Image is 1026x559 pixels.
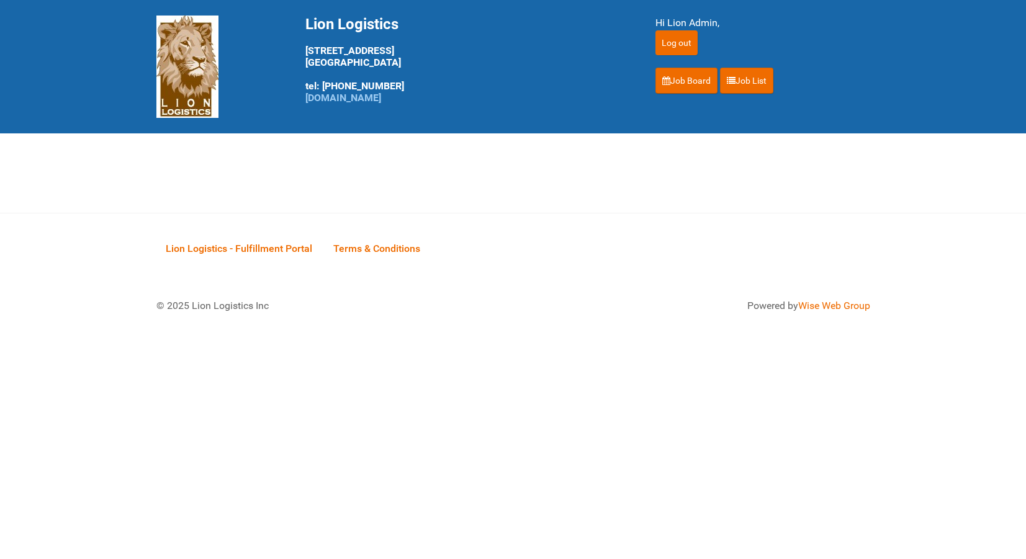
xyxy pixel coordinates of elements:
img: Lion Logistics [156,16,218,118]
a: Lion Logistics [156,60,218,72]
span: Lion Logistics [305,16,398,33]
a: Job Board [655,68,718,94]
a: Terms & Conditions [324,229,430,267]
div: Powered by [529,298,870,313]
span: Lion Logistics - Fulfillment Portal [166,243,312,254]
div: [STREET_ADDRESS] [GEOGRAPHIC_DATA] tel: [PHONE_NUMBER] [305,16,624,104]
div: © 2025 Lion Logistics Inc [147,289,507,323]
a: Job List [720,68,773,94]
span: Terms & Conditions [333,243,420,254]
a: Wise Web Group [798,300,870,311]
a: Lion Logistics - Fulfillment Portal [156,229,322,267]
div: Hi Lion Admin, [655,16,870,30]
a: [DOMAIN_NAME] [305,92,381,104]
input: Log out [655,30,698,55]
